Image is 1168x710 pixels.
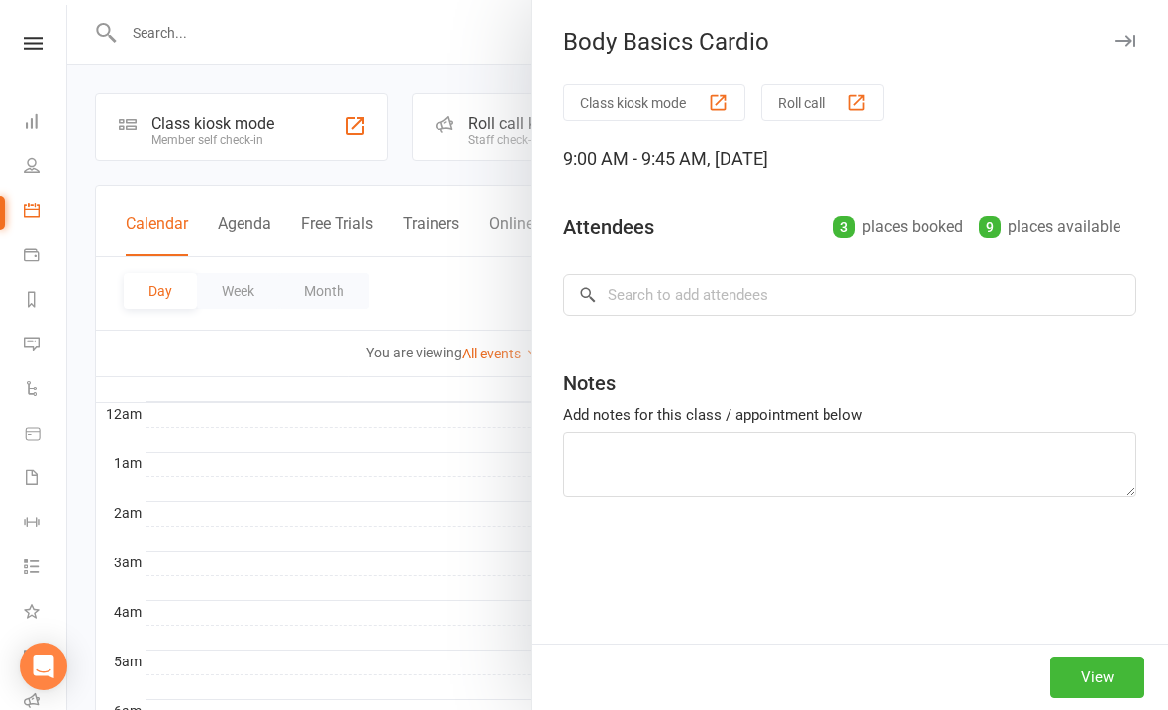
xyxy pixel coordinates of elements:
[563,369,616,397] div: Notes
[979,213,1120,241] div: places available
[563,213,654,241] div: Attendees
[24,636,68,680] a: General attendance kiosk mode
[979,216,1001,238] div: 9
[24,190,68,235] a: Calendar
[532,28,1168,55] div: Body Basics Cardio
[1050,657,1144,698] button: View
[761,84,884,121] button: Roll call
[24,279,68,324] a: Reports
[563,146,1136,173] div: 9:00 AM - 9:45 AM, [DATE]
[24,101,68,146] a: Dashboard
[563,84,745,121] button: Class kiosk mode
[24,235,68,279] a: Payments
[24,413,68,457] a: Product Sales
[833,213,963,241] div: places booked
[563,274,1136,316] input: Search to add attendees
[24,591,68,636] a: What's New
[563,403,1136,427] div: Add notes for this class / appointment below
[20,643,67,690] div: Open Intercom Messenger
[24,146,68,190] a: People
[833,216,855,238] div: 3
